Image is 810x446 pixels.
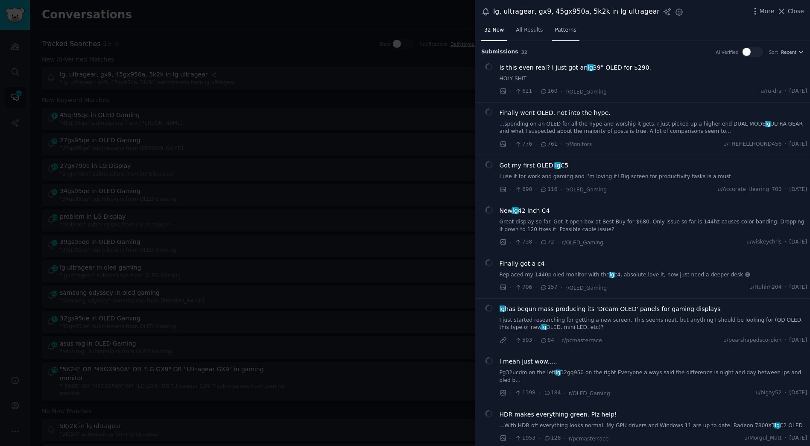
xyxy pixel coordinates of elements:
span: · [538,434,540,443]
span: lg [609,272,615,278]
a: I just started researching for getting a new screen. This seems neat, but anything I should be lo... [500,317,807,332]
span: Close [788,7,804,16]
a: Replaced my 1440p oled monitor with thelgc4, absolute love it, now just need a deeper desk 😅 [500,271,807,279]
span: · [510,336,512,345]
span: u/Morgul_Matt [744,434,782,442]
span: [DATE] [790,284,807,291]
a: 32 New [481,23,507,41]
span: 32 [521,50,528,55]
span: 706 [515,284,532,291]
a: Got my first OLED.lgC5 [500,161,569,170]
span: · [510,283,512,292]
span: New 42 inch C4 [500,206,550,215]
span: · [785,434,787,442]
a: I mean just wow..... [500,357,557,366]
span: lg [541,324,547,330]
span: · [535,87,537,96]
span: r/pcmasterrace [569,436,608,442]
a: Newlg42 inch C4 [500,206,550,215]
span: 593 [515,337,532,344]
span: r/OLED_Gaming [562,240,603,246]
span: · [561,283,562,292]
div: lg, ultragear, gx9, 45gx950a, 5k2k in lg ultragear [493,6,660,17]
span: 72 [540,238,554,246]
span: · [510,185,512,194]
span: u/ru-dra [760,88,781,95]
span: 1398 [515,389,535,397]
span: u/bigay52 [755,389,781,397]
a: I use it for work and gaming and I’m loving it! Big screen for productivity tasks is a must. [500,173,807,181]
a: Finally got a c4 [500,259,545,268]
a: HDR makes everything green. Plz help! [500,410,617,419]
span: · [785,389,787,397]
span: · [510,434,512,443]
a: HOLY SHIT [500,75,807,83]
a: ...With HDR off everything looks normal. My GPU drivers and Windows 11 are up to date. Radeon 780... [500,422,807,430]
span: · [785,186,787,194]
a: Pg32ucdm on the leftlg32gq950 on the right Everyone always said the difference is night and day b... [500,369,807,384]
span: r/pcmasterrace [562,337,602,343]
span: · [785,284,787,291]
span: · [510,140,512,149]
a: Is this even real? I just got anlg39” OLED for $290. [500,63,652,72]
a: Patterns [552,23,579,41]
span: Got my first OLED. C5 [500,161,569,170]
div: AI Verified [716,49,738,55]
span: 621 [515,88,532,95]
span: 761 [540,141,558,148]
span: · [785,88,787,95]
a: Great display so far. Got it open box at Best Buy for $680. Only issue so far is 144hz causes col... [500,218,807,233]
span: · [538,389,540,398]
span: [DATE] [790,434,807,442]
span: · [785,238,787,246]
span: r/OLED_Gaming [565,285,607,291]
span: · [510,389,512,398]
span: · [535,238,537,247]
span: lg [765,121,771,127]
span: · [564,389,565,398]
div: Sort [769,49,778,55]
span: 690 [515,186,532,194]
span: r/OLED_Gaming [565,187,607,193]
span: [DATE] [790,238,807,246]
a: ...spending on an OLED for all the hype and worship it gets. I just picked up a higher end DUAL M... [500,120,807,135]
span: u/Accurate_Hearing_700 [718,186,782,194]
span: lg [555,370,561,376]
span: · [510,238,512,247]
span: lg [554,162,561,169]
span: · [535,283,537,292]
span: 160 [540,88,558,95]
span: [DATE] [790,389,807,397]
button: Close [777,7,804,16]
span: lg [499,305,506,312]
a: lghas begun mass producing its 'Dream OLED' panels for gaming displays [500,305,721,314]
span: 32 New [484,26,504,34]
button: More [751,7,775,16]
span: · [535,140,537,149]
span: lg [587,64,594,71]
span: 776 [515,141,532,148]
span: lg [512,207,518,214]
a: All Results [513,23,546,41]
span: 157 [540,284,558,291]
span: · [535,336,537,345]
a: Finally went OLED, not into the hype. [500,109,611,117]
span: 116 [540,186,558,194]
span: · [557,238,559,247]
span: · [785,337,787,344]
span: Submission s [481,48,518,56]
span: r/OLED_Gaming [565,89,607,95]
span: [DATE] [790,186,807,194]
span: has begun mass producing its 'Dream OLED' panels for gaming displays [500,305,721,314]
span: [DATE] [790,88,807,95]
span: r/OLED_Gaming [569,390,610,396]
span: u/pearshapedscorpion [723,337,782,344]
span: Is this even real? I just got an 39” OLED for $290. [500,63,652,72]
span: u/THEHELLHOUND456 [723,141,782,148]
span: · [510,87,512,96]
span: 84 [540,337,554,344]
span: r/Monitors [565,141,592,147]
